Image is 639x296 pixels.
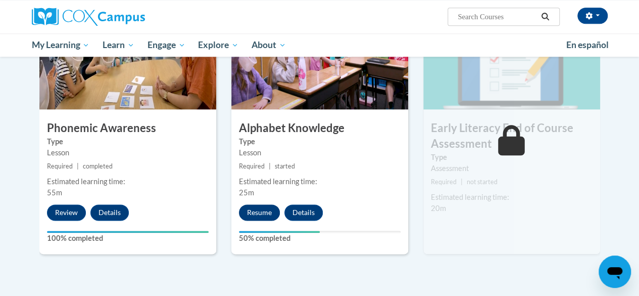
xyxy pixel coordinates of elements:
span: Required [239,162,265,170]
span: My Learning [31,39,89,51]
div: Assessment [431,163,593,174]
div: Estimated learning time: [239,176,401,187]
label: Type [239,136,401,147]
span: 25m [239,188,254,197]
span: About [252,39,286,51]
span: 55m [47,188,62,197]
span: Required [431,178,457,186]
a: About [245,33,292,57]
button: Search [537,11,553,23]
img: Course Image [231,8,408,109]
input: Search Courses [457,11,537,23]
span: En español [566,39,609,50]
span: Explore [198,39,238,51]
div: Estimated learning time: [47,176,209,187]
div: Your progress [239,231,320,233]
img: Course Image [39,8,216,109]
a: En español [560,34,615,56]
span: Engage [148,39,185,51]
span: | [461,178,463,186]
button: Account Settings [577,8,608,24]
span: 20m [431,204,446,213]
div: Lesson [239,147,401,158]
label: Type [47,136,209,147]
h3: Alphabet Knowledge [231,120,408,136]
h3: Early Literacy End of Course Assessment [423,120,600,152]
span: completed [83,162,113,170]
a: Explore [191,33,245,57]
label: 50% completed [239,233,401,244]
div: Lesson [47,147,209,158]
span: | [77,162,79,170]
div: Estimated learning time: [431,192,593,203]
span: not started [467,178,498,186]
a: Cox Campus [32,8,214,26]
img: Cox Campus [32,8,145,26]
div: Main menu [24,33,615,57]
a: Learn [96,33,141,57]
div: Your progress [47,231,209,233]
iframe: Button to launch messaging window [599,256,631,288]
span: Required [47,162,73,170]
button: Review [47,204,86,221]
h3: Phonemic Awareness [39,120,216,136]
button: Resume [239,204,280,221]
label: 100% completed [47,233,209,244]
span: | [269,162,271,170]
span: Learn [103,39,134,51]
a: My Learning [25,33,96,57]
a: Engage [141,33,192,57]
span: started [275,162,295,170]
button: Details [284,204,323,221]
button: Details [90,204,129,221]
label: Type [431,152,593,163]
img: Course Image [423,8,600,109]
